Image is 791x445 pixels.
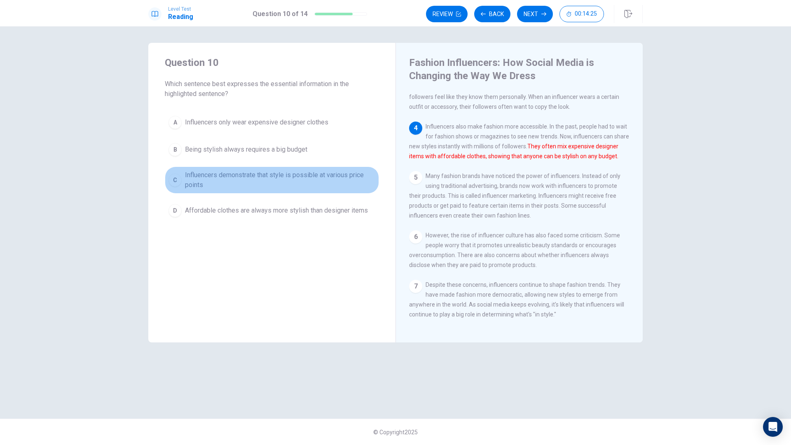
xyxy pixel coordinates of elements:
h4: Fashion Influencers: How Social Media is Changing the Way We Dress [409,56,627,82]
span: However, the rise of influencer culture has also faced some criticism. Some people worry that it ... [409,232,620,268]
div: A [168,116,182,129]
button: Review [426,6,468,22]
div: 4 [409,122,422,135]
span: Being stylish always requires a big budget [185,145,307,155]
button: AInfluencers only wear expensive designer clothes [165,112,379,133]
h1: Question 10 of 14 [253,9,308,19]
span: Affordable clothes are always more stylish than designer items [185,206,368,215]
span: Influencers only wear expensive designer clothes [185,117,328,127]
span: Level Test [168,6,193,12]
div: 6 [409,230,422,244]
button: BBeing stylish always requires a big budget [165,139,379,160]
span: 00:14:25 [575,11,597,17]
span: Despite these concerns, influencers continue to shape fashion trends. They have made fashion more... [409,281,624,318]
button: Back [474,6,510,22]
span: Many fashion brands have noticed the power of influencers. Instead of only using traditional adve... [409,173,620,219]
button: Next [517,6,553,22]
div: Open Intercom Messenger [763,417,783,437]
div: D [168,204,182,217]
button: DAffordable clothes are always more stylish than designer items [165,200,379,221]
button: CInfluencers demonstrate that style is possible at various price points [165,166,379,194]
span: © Copyright 2025 [373,429,418,436]
div: 5 [409,171,422,184]
div: C [168,173,182,187]
h1: Reading [168,12,193,22]
div: 7 [409,280,422,293]
span: Influencers demonstrate that style is possible at various price points [185,170,375,190]
span: Which sentence best expresses the essential information in the highlighted sentence? [165,79,379,99]
h4: Question 10 [165,56,379,69]
button: 00:14:25 [559,6,604,22]
div: B [168,143,182,156]
span: Influencers also make fashion more accessible. In the past, people had to wait for fashion shows ... [409,123,629,159]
